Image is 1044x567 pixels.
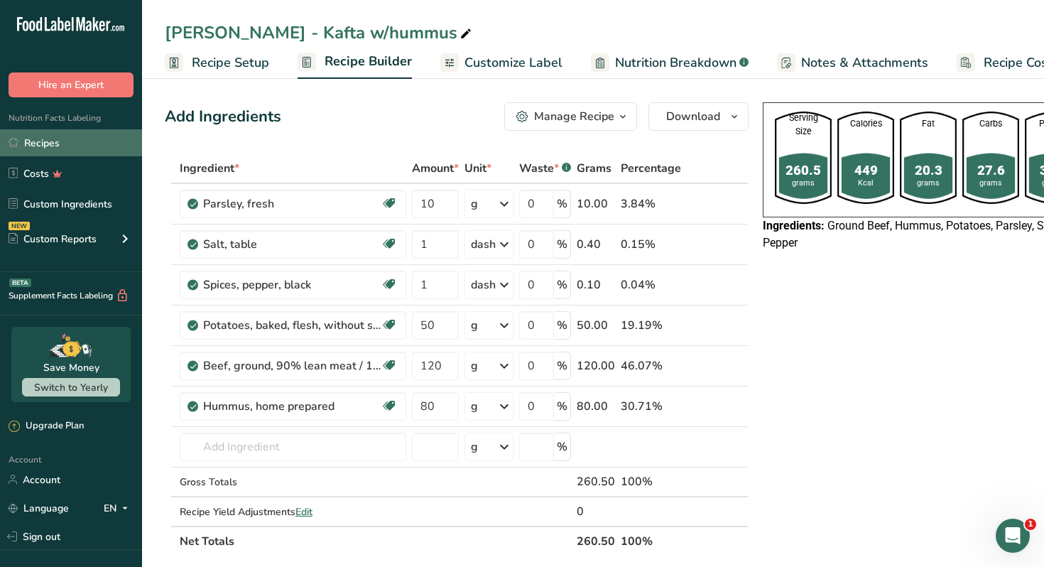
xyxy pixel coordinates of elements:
[577,317,615,334] div: 50.00
[177,526,574,556] th: Net Totals
[464,53,562,72] span: Customize Label
[648,102,749,131] button: Download
[621,398,681,415] div: 30.71%
[666,108,720,125] span: Download
[577,276,615,293] div: 0.10
[203,357,381,374] div: Beef, ground, 90% lean meat / 10% fat, loaf, cooked, baked
[295,505,312,519] span: Edit
[621,357,681,374] div: 46.07%
[1025,519,1036,530] span: 1
[43,360,99,375] div: Save Money
[763,219,825,232] span: Ingredients:
[801,53,928,72] span: Notes & Attachments
[900,112,957,204] img: resturant-shape.ead3938.png
[900,117,957,131] div: Fat
[440,47,562,79] a: Customize Label
[504,102,637,131] button: Manage Recipe
[621,236,681,253] div: 0.15%
[621,195,681,212] div: 3.84%
[621,473,681,490] div: 100%
[837,161,894,180] div: 449
[962,161,1019,180] div: 27.6
[577,357,615,374] div: 120.00
[577,195,615,212] div: 10.00
[574,526,618,556] th: 260.50
[165,105,281,129] div: Add Ingredients
[777,47,928,79] a: Notes & Attachments
[203,317,381,334] div: Potatoes, baked, flesh, without salt
[471,236,496,253] div: dash
[962,178,1019,189] div: grams
[621,160,681,177] span: Percentage
[591,47,749,79] a: Nutrition Breakdown
[104,499,134,517] div: EN
[203,236,381,253] div: Salt, table
[298,45,412,80] a: Recipe Builder
[471,438,478,455] div: g
[180,433,406,461] input: Add Ingredient
[9,72,134,97] button: Hire an Expert
[203,195,381,212] div: Parsley, fresh
[203,398,381,415] div: Hummus, home prepared
[325,52,412,71] span: Recipe Builder
[9,232,97,247] div: Custom Reports
[9,222,30,230] div: NEW
[837,117,894,131] div: Calories
[621,276,681,293] div: 0.04%
[192,53,269,72] span: Recipe Setup
[775,161,832,180] div: 260.5
[22,378,120,396] button: Switch to Yearly
[900,161,957,180] div: 20.3
[996,519,1030,553] iframe: Intercom live chat
[577,398,615,415] div: 80.00
[577,236,615,253] div: 0.40
[203,276,381,293] div: Spices, pepper, black
[962,112,1019,204] img: resturant-shape.ead3938.png
[412,160,459,177] span: Amount
[471,195,478,212] div: g
[962,117,1019,131] div: Carbs
[180,160,239,177] span: Ingredient
[618,526,684,556] th: 100%
[615,53,736,72] span: Nutrition Breakdown
[9,496,69,521] a: Language
[34,381,108,394] span: Switch to Yearly
[577,160,611,177] span: Grams
[180,504,406,519] div: Recipe Yield Adjustments
[471,276,496,293] div: dash
[775,112,832,138] div: Serving Size
[775,112,832,204] img: resturant-shape.ead3938.png
[9,419,84,433] div: Upgrade Plan
[9,279,31,287] div: BETA
[534,108,614,125] div: Manage Recipe
[471,398,478,415] div: g
[471,357,478,374] div: g
[621,317,681,334] div: 19.19%
[837,178,894,189] div: Kcal
[165,47,269,79] a: Recipe Setup
[900,178,957,189] div: grams
[180,475,406,490] div: Gross Totals
[577,473,615,490] div: 260.50
[775,178,832,189] div: grams
[837,112,894,204] img: resturant-shape.ead3938.png
[165,20,474,45] div: [PERSON_NAME] - Kafta w/hummus
[577,503,615,520] div: 0
[519,160,571,177] div: Waste
[471,317,478,334] div: g
[464,160,491,177] span: Unit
